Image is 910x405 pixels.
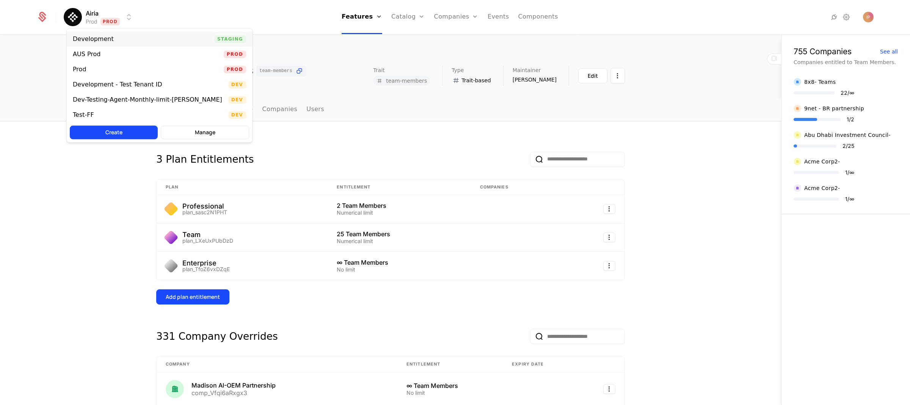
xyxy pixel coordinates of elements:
[228,96,246,104] span: Dev
[161,126,249,139] button: Manage
[224,50,246,58] span: Prod
[66,28,253,143] div: Select environment
[73,66,86,72] div: Prod
[228,111,246,119] span: Dev
[73,97,222,103] div: Dev-Testing-Agent-Monthly-limit-[PERSON_NAME]
[73,82,162,88] div: Development - Test Tenant ID
[228,81,246,88] span: Dev
[73,112,94,118] div: Test-FF
[224,66,246,73] span: Prod
[73,51,100,57] div: AUS Prod
[214,35,246,43] span: Staging
[73,36,114,42] div: Development
[70,126,158,139] button: Create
